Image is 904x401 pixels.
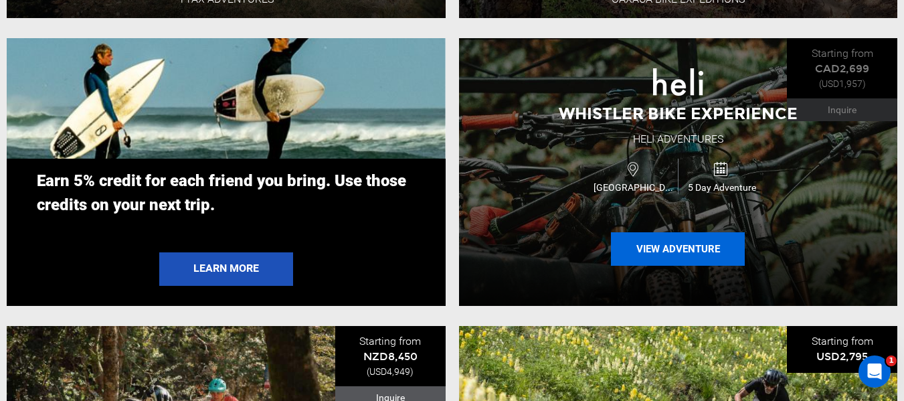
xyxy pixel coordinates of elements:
[653,68,703,96] img: images
[37,169,416,217] p: Earn 5% credit for each friend you bring. Use those credits on your next trip.
[633,132,723,147] div: Heli Adventures
[590,181,678,194] span: [GEOGRAPHIC_DATA]
[611,232,745,266] button: View Adventure
[886,355,897,366] span: 1
[559,104,798,123] span: Whistler Bike Experience
[159,252,293,286] a: Learn More
[858,355,891,388] iframe: Intercom live chat
[679,181,765,194] span: 5 Day Adventure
